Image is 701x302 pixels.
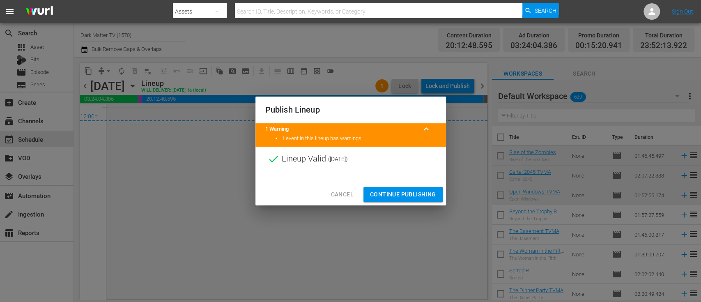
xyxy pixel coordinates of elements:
span: keyboard_arrow_up [421,124,431,134]
button: Continue Publishing [363,187,443,202]
div: Lineup Valid [255,147,446,171]
title: 1 Warning [265,125,416,133]
span: Search [534,3,556,18]
button: keyboard_arrow_up [416,119,436,139]
button: Cancel [324,187,360,202]
span: Continue Publishing [370,189,436,200]
a: Sign Out [672,8,693,15]
span: ( [DATE] ) [328,153,348,165]
span: Cancel [331,189,353,200]
li: 1 event in this lineup has warnings. [282,135,436,143]
img: ans4CAIJ8jUAAAAAAAAAAAAAAAAAAAAAAAAgQb4GAAAAAAAAAAAAAAAAAAAAAAAAJMjXAAAAAAAAAAAAAAAAAAAAAAAAgAT5G... [20,2,59,21]
span: menu [5,7,15,16]
h2: Publish Lineup [265,103,436,116]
